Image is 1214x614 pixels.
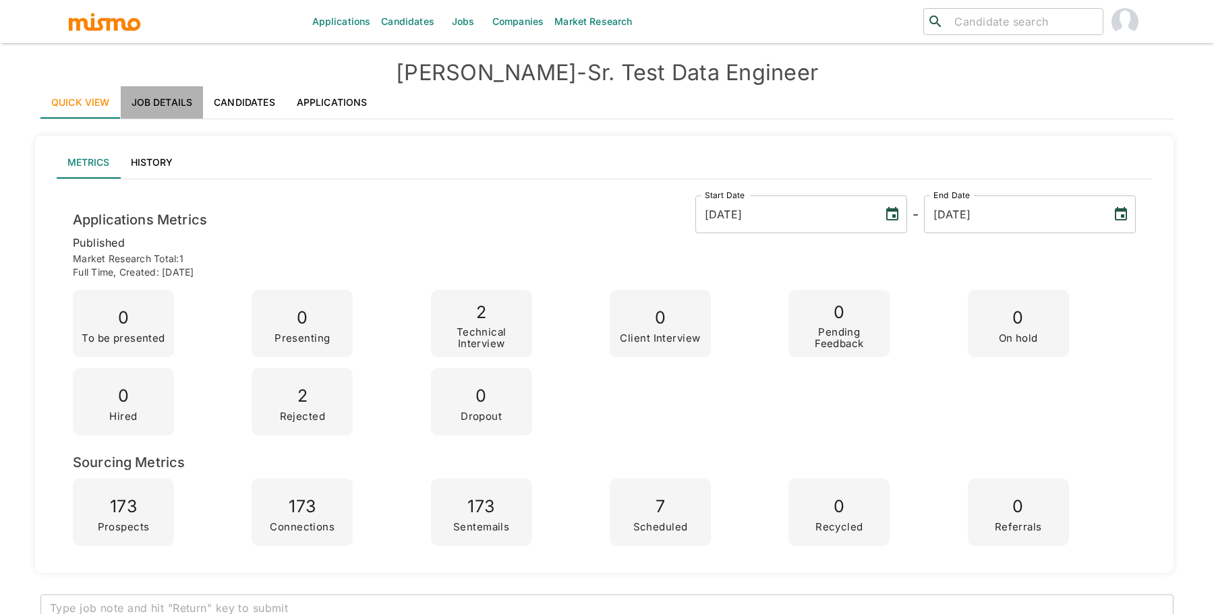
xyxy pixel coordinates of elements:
[461,381,502,411] p: 0
[999,303,1038,333] p: 0
[286,86,378,119] a: Applications
[274,333,330,344] p: Presenting
[73,452,1136,473] h6: Sourcing Metrics
[949,12,1097,31] input: Candidate search
[620,303,700,333] p: 0
[436,298,527,328] p: 2
[82,333,165,344] p: To be presented
[203,86,286,119] a: Candidates
[1107,201,1134,228] button: Choose date, selected date is Aug 14, 2025
[815,522,863,533] p: Recycled
[73,266,1136,279] p: Full time , Created: [DATE]
[453,492,509,522] p: 173
[280,381,326,411] p: 2
[109,381,137,411] p: 0
[82,303,165,333] p: 0
[695,195,873,233] input: MM/DD/YYYY
[274,303,330,333] p: 0
[461,411,502,423] p: Dropout
[98,492,150,522] p: 173
[73,233,1136,252] p: published
[633,492,688,522] p: 7
[57,146,120,179] button: Metrics
[67,11,142,32] img: logo
[98,522,150,533] p: Prospects
[879,201,906,228] button: Choose date, selected date is Nov 25, 2024
[794,327,884,349] p: Pending Feedback
[633,522,688,533] p: Scheduled
[40,59,1174,86] h4: [PERSON_NAME] - Sr. Test Data Engineer
[270,492,335,522] p: 173
[73,209,207,231] h6: Applications Metrics
[913,204,919,225] h6: -
[999,333,1038,344] p: On hold
[109,411,137,423] p: Hired
[933,189,970,201] label: End Date
[924,195,1102,233] input: MM/DD/YYYY
[995,522,1042,533] p: Referrals
[620,333,700,344] p: Client Interview
[40,86,121,119] a: Quick View
[1111,8,1138,35] img: Daniela Zito
[270,522,335,533] p: Connections
[995,492,1042,522] p: 0
[815,492,863,522] p: 0
[57,146,1152,179] div: lab API tabs example
[121,86,204,119] a: Job Details
[453,522,509,533] p: Sentemails
[73,252,1136,266] p: Market Research Total: 1
[705,189,745,201] label: Start Date
[120,146,183,179] button: History
[436,327,527,349] p: Technical Interview
[794,298,884,328] p: 0
[280,411,326,423] p: Rejected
